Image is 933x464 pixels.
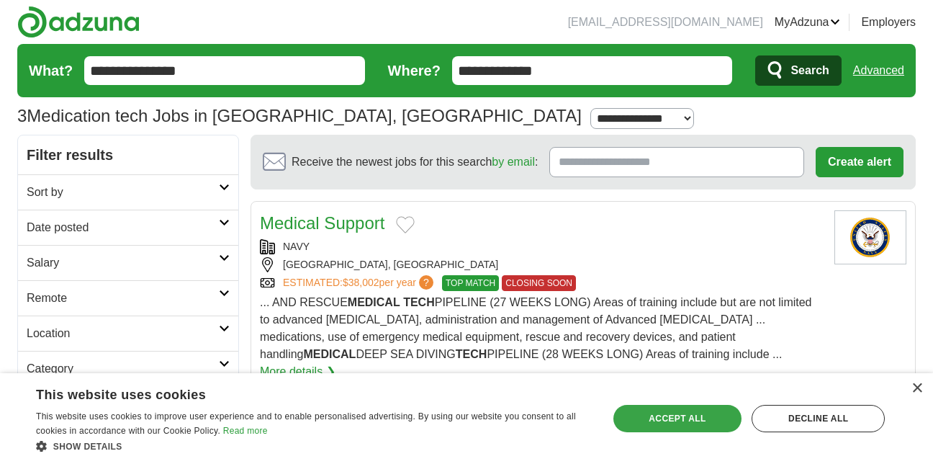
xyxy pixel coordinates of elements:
[861,14,916,31] a: Employers
[17,103,27,129] span: 3
[775,14,841,31] a: MyAdzuna
[260,257,823,272] div: [GEOGRAPHIC_DATA], [GEOGRAPHIC_DATA]
[27,254,219,272] h2: Salary
[36,411,576,436] span: This website uses cookies to improve user experience and to enable personalised advertising. By u...
[292,153,538,171] span: Receive the newest jobs for this search :
[911,383,922,394] div: Close
[18,210,238,245] a: Date posted
[492,156,535,168] a: by email
[755,55,841,86] button: Search
[27,290,219,307] h2: Remote
[790,56,829,85] span: Search
[388,60,441,81] label: Where?
[752,405,885,432] div: Decline all
[36,439,591,453] div: Show details
[17,106,582,125] h1: Medication tech Jobs in [GEOGRAPHIC_DATA], [GEOGRAPHIC_DATA]
[53,442,122,452] span: Show details
[223,426,268,436] a: Read more, opens a new window
[403,296,435,308] strong: TECH
[613,405,742,432] div: Accept all
[27,325,219,342] h2: Location
[18,316,238,351] a: Location
[36,382,555,403] div: This website uses cookies
[18,245,238,280] a: Salary
[260,296,812,360] span: ... AND RESCUE PIPELINE (27 WEEKS LONG) Areas of training include but are not limited to advanced...
[396,216,415,233] button: Add to favorite jobs
[853,56,904,85] a: Advanced
[29,60,73,81] label: What?
[816,147,903,177] button: Create alert
[17,6,140,38] img: Adzuna logo
[456,348,487,360] strong: TECH
[343,277,379,288] span: $38,002
[18,135,238,174] h2: Filter results
[27,360,219,378] h2: Category
[18,174,238,210] a: Sort by
[260,213,384,233] a: Medical Support
[18,280,238,316] a: Remote
[348,296,400,308] strong: MEDICAL
[419,275,433,290] span: ?
[283,275,436,291] a: ESTIMATED:$38,002per year?
[260,363,335,380] a: More details ❯
[442,275,499,291] span: TOP MATCH
[568,14,763,31] li: [EMAIL_ADDRESS][DOMAIN_NAME]
[18,351,238,386] a: Category
[27,184,219,201] h2: Sort by
[283,241,310,252] a: NAVY
[27,219,219,236] h2: Date posted
[834,210,906,264] img: U.S. Navy logo
[304,348,356,360] strong: MEDICAL
[502,275,576,291] span: CLOSING SOON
